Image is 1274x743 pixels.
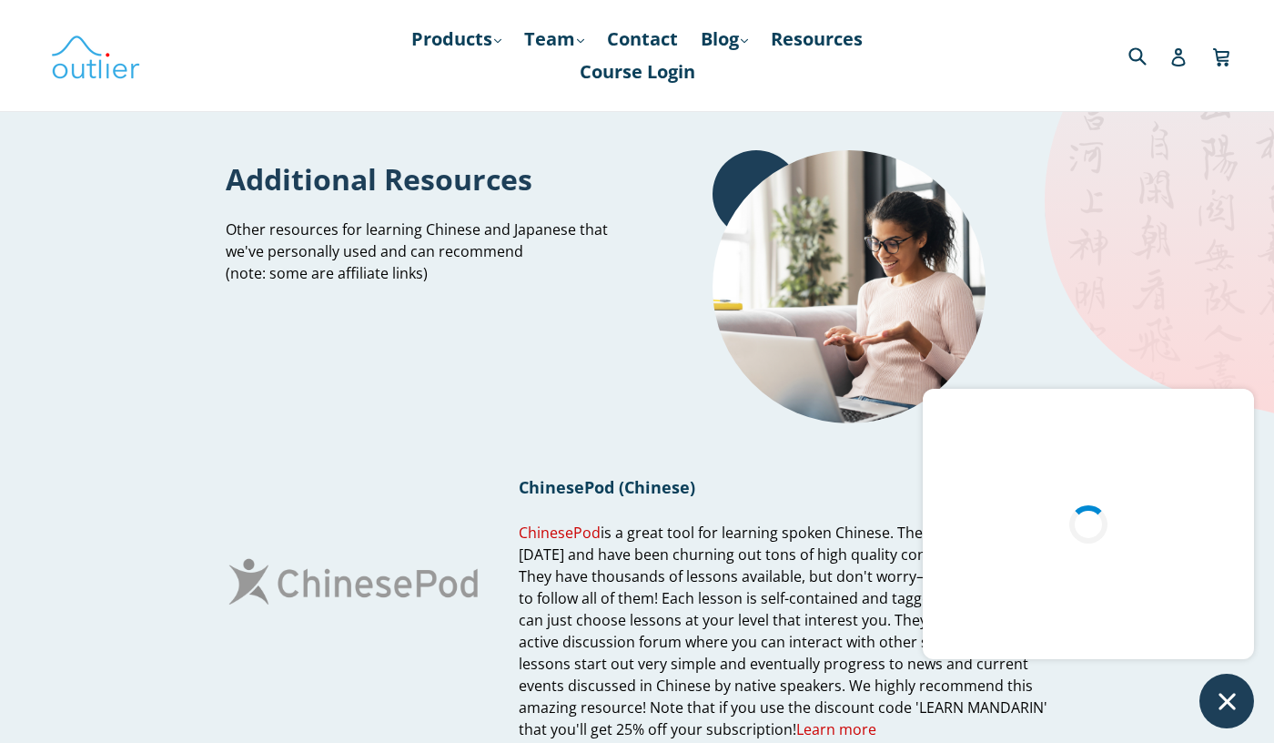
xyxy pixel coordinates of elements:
inbox-online-store-chat: Shopify online store chat [917,389,1259,728]
span: Learn more [796,719,876,739]
a: Resources [762,23,872,56]
a: Products [402,23,511,56]
h1: Additional Resources [226,159,623,198]
img: Outlier Linguistics [50,29,141,82]
input: Search [1124,36,1174,74]
a: Course Login [571,56,704,88]
span: is a great tool for learning spoken Chinese. They started in [DATE] and have been churning out to... [519,523,1047,740]
a: Team [515,23,593,56]
span: ChinesePod [519,523,601,543]
span: Other resources for learning Chinese and Japanese that we've personally used and can recommend (n... [226,219,608,283]
a: Blog [692,23,757,56]
a: Contact [598,23,687,56]
a: ChinesePod [519,523,601,544]
a: Learn more [796,719,876,740]
h1: ChinesePod (Chinese) [519,476,1047,498]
